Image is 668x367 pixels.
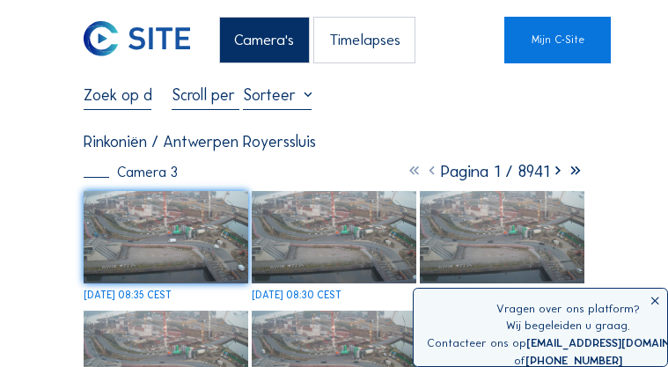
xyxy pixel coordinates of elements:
div: Camera's [219,17,310,62]
img: image_53476853 [420,191,584,283]
div: Timelapses [313,17,415,62]
a: C-SITE Logo [84,17,130,62]
div: [DATE] 08:30 CEST [252,290,341,300]
div: [DATE] 08:35 CEST [84,290,172,300]
img: C-SITE Logo [84,21,190,57]
img: image_53476855 [252,191,416,283]
a: [PHONE_NUMBER] [525,354,622,367]
input: Zoek op datum 󰅀 [84,85,151,105]
span: Pagina 1 / 8941 [441,160,549,181]
a: Mijn C-Site [504,17,611,62]
img: image_53476856 [84,191,248,283]
div: Rinkoniën / Antwerpen Royerssluis [84,135,316,150]
div: Camera 3 [84,165,178,180]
